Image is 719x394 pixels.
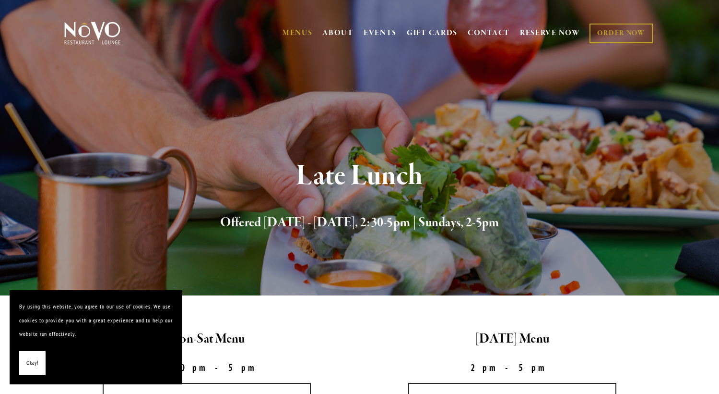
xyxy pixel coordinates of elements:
[19,351,46,375] button: Okay!
[364,28,397,38] a: EVENTS
[19,300,173,341] p: By using this website, you agree to our use of cookies. We use cookies to provide you with a grea...
[150,362,264,373] strong: 2:30pm-5pm
[26,356,38,370] span: Okay!
[80,213,639,233] h2: Offered [DATE] - [DATE], 2:30-5pm | Sundays, 2-5pm
[62,329,352,349] h2: Mon-Sat Menu
[368,329,657,349] h2: [DATE] Menu
[10,290,182,384] section: Cookie banner
[407,24,458,42] a: GIFT CARDS
[62,21,122,45] img: Novo Restaurant &amp; Lounge
[468,24,510,42] a: CONTACT
[520,24,580,42] a: RESERVE NOW
[283,28,313,38] a: MENUS
[589,24,652,43] a: ORDER NOW
[80,160,639,192] h1: Late Lunch
[322,28,354,38] a: ABOUT
[471,362,554,373] strong: 2pm-5pm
